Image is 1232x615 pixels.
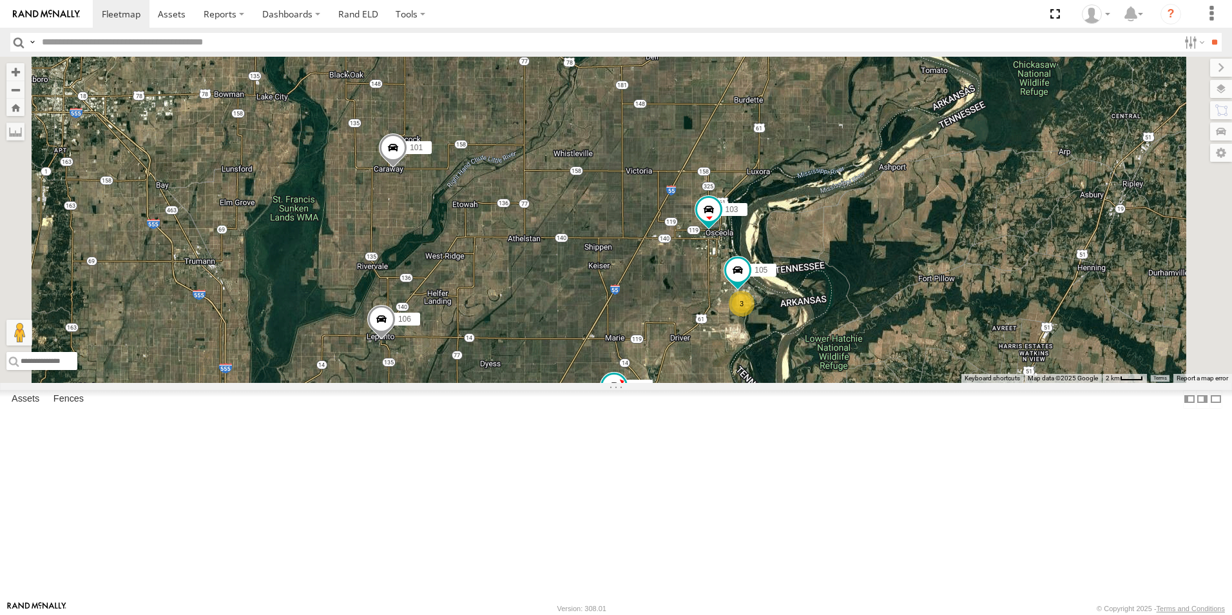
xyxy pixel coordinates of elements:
a: Terms (opens in new tab) [1153,376,1167,381]
button: Keyboard shortcuts [965,374,1020,383]
button: Drag Pegman onto the map to open Street View [6,320,32,346]
div: © Copyright 2025 - [1097,605,1225,612]
button: Zoom out [6,81,24,99]
span: 106 [398,315,411,324]
label: Hide Summary Table [1209,390,1222,409]
span: 103 [726,206,738,215]
div: 3 [729,291,755,317]
span: 105 [755,266,767,275]
label: Search Query [27,33,37,52]
div: Craig King [1077,5,1115,24]
i: ? [1160,4,1181,24]
label: Fences [47,390,90,408]
label: Dock Summary Table to the Left [1183,390,1196,409]
span: Map data ©2025 Google [1028,375,1098,382]
a: Visit our Website [7,602,66,615]
button: Zoom Home [6,99,24,116]
button: Map Scale: 2 km per 32 pixels [1102,374,1147,383]
img: rand-logo.svg [13,10,80,19]
label: Search Filter Options [1179,33,1207,52]
a: Terms and Conditions [1157,605,1225,612]
button: Zoom in [6,63,24,81]
span: 110 [631,382,644,391]
label: Assets [5,390,46,408]
div: Version: 308.01 [557,605,606,612]
a: Report a map error [1177,375,1228,382]
span: 101 [410,144,423,153]
label: Map Settings [1210,144,1232,162]
label: Measure [6,122,24,141]
label: Dock Summary Table to the Right [1196,390,1209,409]
span: 2 km [1106,375,1120,382]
